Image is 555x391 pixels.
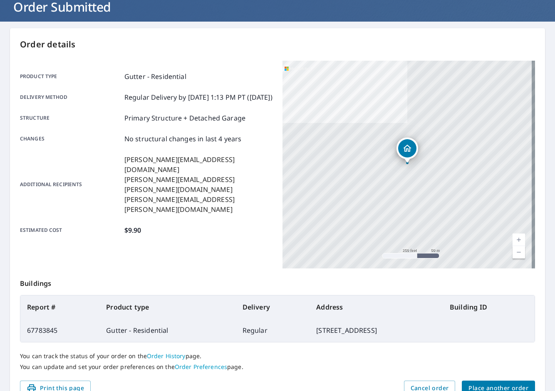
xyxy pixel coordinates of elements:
p: Regular Delivery by [DATE] 1:13 PM PT ([DATE]) [124,92,273,102]
a: Order Preferences [175,363,227,371]
p: Estimated cost [20,225,121,235]
p: Additional recipients [20,155,121,214]
p: Delivery method [20,92,121,102]
a: Current Level 17, Zoom Out [513,246,525,258]
p: Primary Structure + Detached Garage [124,113,245,123]
p: No structural changes in last 4 years [124,134,242,144]
p: Changes [20,134,121,144]
p: You can track the status of your order on the page. [20,352,535,360]
th: Product type [99,295,235,319]
td: Regular [236,319,310,342]
th: Address [310,295,443,319]
p: Product type [20,71,121,81]
p: You can update and set your order preferences on the page. [20,363,535,371]
p: [PERSON_NAME][EMAIL_ADDRESS][DOMAIN_NAME] [124,155,273,175]
p: Order details [20,38,535,51]
th: Delivery [236,295,310,319]
p: Buildings [20,268,535,295]
div: Dropped pin, building 1, Residential property, 31245 Checotah Ln Warrenton, MO 63383 [396,138,418,163]
p: [PERSON_NAME][EMAIL_ADDRESS][PERSON_NAME][DOMAIN_NAME] [124,194,273,214]
p: [PERSON_NAME][EMAIL_ADDRESS][PERSON_NAME][DOMAIN_NAME] [124,175,273,194]
a: Order History [147,352,186,360]
td: 67783845 [20,319,99,342]
td: Gutter - Residential [99,319,235,342]
th: Report # [20,295,99,319]
p: Gutter - Residential [124,71,186,81]
p: Structure [20,113,121,123]
a: Current Level 17, Zoom In [513,234,525,246]
td: [STREET_ADDRESS] [310,319,443,342]
th: Building ID [443,295,535,319]
p: $9.90 [124,225,141,235]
